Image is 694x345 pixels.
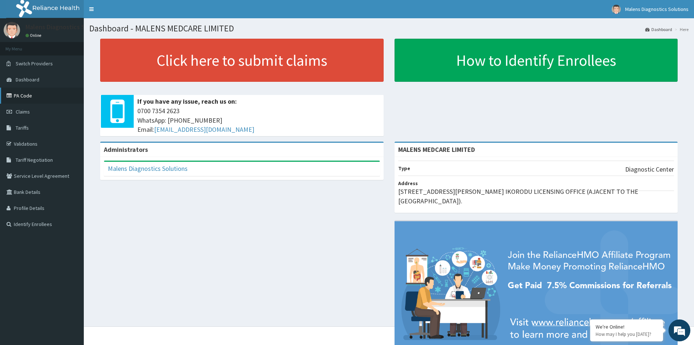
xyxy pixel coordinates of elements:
a: Dashboard [645,26,672,32]
img: User Image [4,22,20,38]
a: Malens Diagnostics Solutions [108,164,188,173]
div: Minimize live chat window [119,4,137,21]
span: 0700 7354 2623 WhatsApp: [PHONE_NUMBER] Email: [137,106,380,134]
img: d_794563401_company_1708531726252_794563401 [13,37,30,55]
div: Chat with us now [38,41,122,50]
span: Switch Providers [16,60,53,67]
a: Online [26,33,43,38]
b: If you have any issue, reach us on: [137,97,237,106]
a: Click here to submit claims [100,39,384,82]
b: Administrators [104,145,148,154]
span: Malens Diagnostics Solutions [625,6,689,12]
li: Here [673,26,689,32]
div: We're Online! [596,323,658,330]
a: How to Identify Enrollees [395,39,678,82]
span: Tariff Negotiation [16,157,53,163]
b: Type [398,165,410,172]
img: User Image [612,5,621,14]
strong: MALENS MEDCARE LIMITED [398,145,475,154]
span: Claims [16,108,30,115]
h1: Dashboard - MALENS MEDCARE LIMITED [89,24,689,33]
span: Dashboard [16,76,39,83]
b: Address [398,180,418,187]
p: Malens Diagnostics Solutions [26,24,108,30]
textarea: Type your message and hit 'Enter' [4,199,139,225]
a: [EMAIL_ADDRESS][DOMAIN_NAME] [154,125,254,134]
p: How may I help you today? [596,331,658,337]
p: Diagnostic Center [625,165,674,174]
p: [STREET_ADDRESS][PERSON_NAME] IKORODU LICENSING OFFICE (AJACENT TO THE [GEOGRAPHIC_DATA]). [398,187,674,206]
span: We're online! [42,92,101,166]
span: Tariffs [16,124,29,131]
